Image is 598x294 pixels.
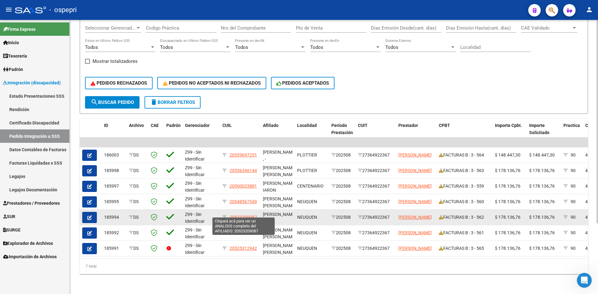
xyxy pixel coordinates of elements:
span: [PERSON_NAME] [PERSON_NAME] , - [263,243,296,262]
datatable-header-cell: CPBT [436,119,492,146]
mat-icon: delete [150,98,158,106]
span: 90 [571,246,576,251]
span: $ 178.136,76 [529,168,555,173]
div: FACTURAS B : 3 - 564 [439,152,490,159]
span: 4 [585,168,588,173]
div: DS [129,198,146,205]
span: Período Prestación [331,123,353,135]
div: 27364922367 [358,245,393,252]
span: 27504312335 [230,230,257,235]
div: 185992 [104,229,124,236]
span: NEUQUEN [297,246,317,251]
span: 90 [571,184,576,189]
div: FACTURAS B : 3 - 559 [439,183,490,190]
span: CENTENARIO [297,184,324,189]
span: Archivo [129,123,144,128]
span: PLOTTIER [297,168,317,173]
mat-icon: search [91,98,98,106]
div: 27364922367 [358,183,393,190]
button: Borrar Filtros [145,96,201,109]
button: Buscar Pedido [85,96,140,109]
span: Z99 - Sin Identificar [185,196,205,208]
div: 27364922367 [358,229,393,236]
datatable-header-cell: CAE [148,119,164,146]
span: $ 178.136,76 [495,184,520,189]
span: Integración (discapacidad) [3,79,61,86]
div: FACTURAS B : 3 - 563 [439,167,490,174]
span: $ 148.447,30 [495,152,520,157]
span: $ 178.136,76 [495,199,520,204]
span: [PERSON_NAME] [PERSON_NAME] , - [263,227,296,247]
span: NEUQUEN [297,215,317,220]
span: [PERSON_NAME] [398,215,432,220]
div: DS [129,183,146,190]
span: [PERSON_NAME] [398,230,432,235]
datatable-header-cell: Importe Cpbt. [492,119,527,146]
mat-icon: person [586,6,593,13]
div: 202508 [331,167,353,174]
span: [PERSON_NAME] [398,168,432,173]
div: 202508 [331,198,353,205]
span: Z99 - Sin Identificar [185,165,205,177]
button: PEDIDOS ACEPTADOS [271,77,335,89]
datatable-header-cell: Practica [561,119,583,146]
datatable-header-cell: CUIT [355,119,396,146]
span: $ 178.136,76 [495,246,520,251]
span: PLOTTIER [297,152,317,157]
datatable-header-cell: Localidad [295,119,329,146]
span: Inicio [3,39,19,46]
span: Importe Solicitado [529,123,549,135]
span: SURGE [3,226,21,233]
span: [PERSON_NAME] [398,246,432,251]
span: 4 [585,199,588,204]
span: Z99 - Sin Identificar [185,150,205,162]
span: [PERSON_NAME] [PERSON_NAME] , - [263,165,296,184]
span: 90 [571,230,576,235]
span: Explorador de Archivos [3,240,53,247]
span: 4 [585,246,588,251]
iframe: Intercom live chat [577,273,592,288]
span: Firma Express [3,26,36,33]
span: Localidad [297,123,317,128]
span: $ 148.447,30 [529,152,555,157]
span: Z99 - Sin Identificar [185,181,205,193]
span: 4 [585,215,588,220]
div: 185995 [104,198,124,205]
button: PEDIDOS NO ACEPTADOS NI RECHAZADOS [157,77,266,89]
span: NEUQUEN [297,199,317,204]
span: Mostrar totalizadores [93,58,138,65]
span: Padrón [166,123,181,128]
div: 27364922367 [358,214,393,221]
span: Todos [385,44,398,50]
span: $ 178.136,76 [495,230,520,235]
div: DS [129,167,146,174]
datatable-header-cell: Archivo [126,119,148,146]
span: [PERSON_NAME] [398,152,432,157]
span: Seleccionar Gerenciador [85,25,135,31]
div: 186003 [104,152,124,159]
datatable-header-cell: Prestador [396,119,436,146]
div: 7 total [80,259,588,274]
span: 20548567549 [230,199,257,204]
span: Gerenciador [185,123,210,128]
span: Prestador [398,123,418,128]
datatable-header-cell: Padrón [164,119,183,146]
div: DS [129,152,146,159]
span: 4 [585,184,588,189]
span: Todos [160,44,173,50]
div: FACTURAS B : 3 - 561 [439,229,490,236]
span: $ 178.136,76 [495,215,520,220]
div: 27364922367 [358,152,393,159]
span: Importación de Archivos [3,253,57,260]
div: 185998 [104,167,124,174]
mat-icon: menu [5,6,12,13]
span: Z99 - Sin Identificar [185,227,205,240]
span: CUIL [222,123,232,128]
div: DS [129,245,146,252]
span: $ 178.136,76 [529,230,555,235]
span: Todos [85,44,98,50]
span: ID [104,123,108,128]
datatable-header-cell: Afiliado [260,119,295,146]
span: - ospepri [49,3,77,17]
span: PEDIDOS NO ACEPTADOS NI RECHAZADOS [163,80,261,86]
